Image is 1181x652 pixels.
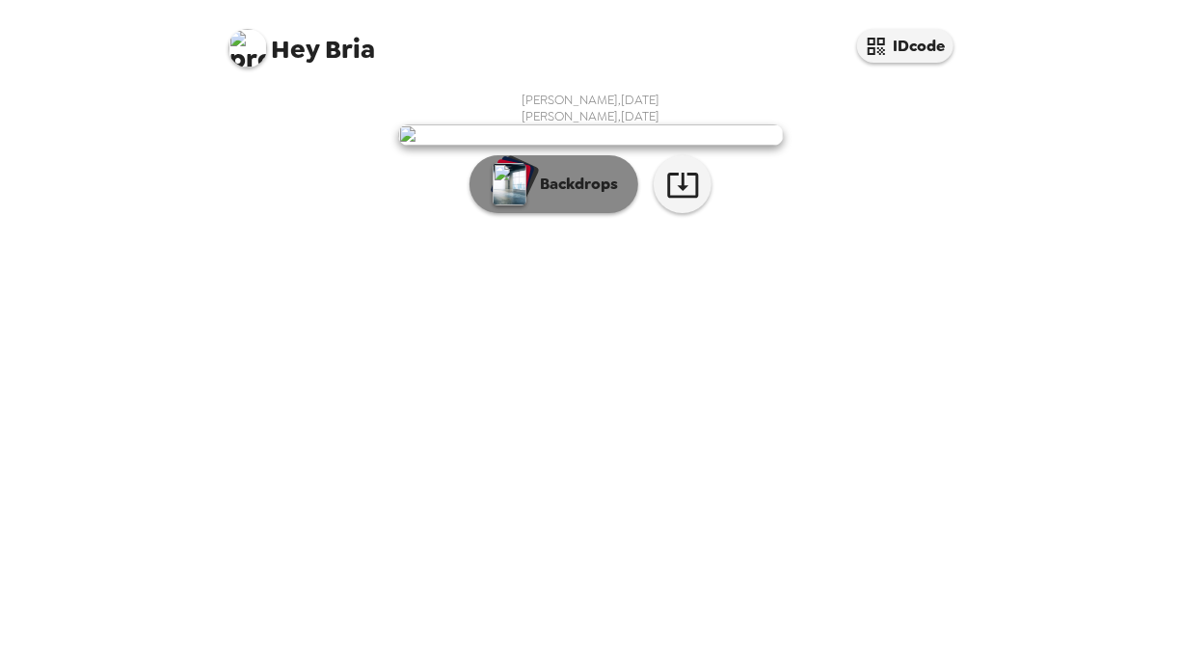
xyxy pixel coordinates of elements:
span: [PERSON_NAME] , [DATE] [522,108,659,124]
span: [PERSON_NAME] , [DATE] [522,92,659,108]
img: profile pic [228,29,267,68]
p: Backdrops [530,173,618,196]
img: user [398,124,784,146]
button: Backdrops [470,155,638,213]
span: Hey [272,32,320,67]
button: IDcode [857,29,953,63]
span: Bria [228,19,376,63]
